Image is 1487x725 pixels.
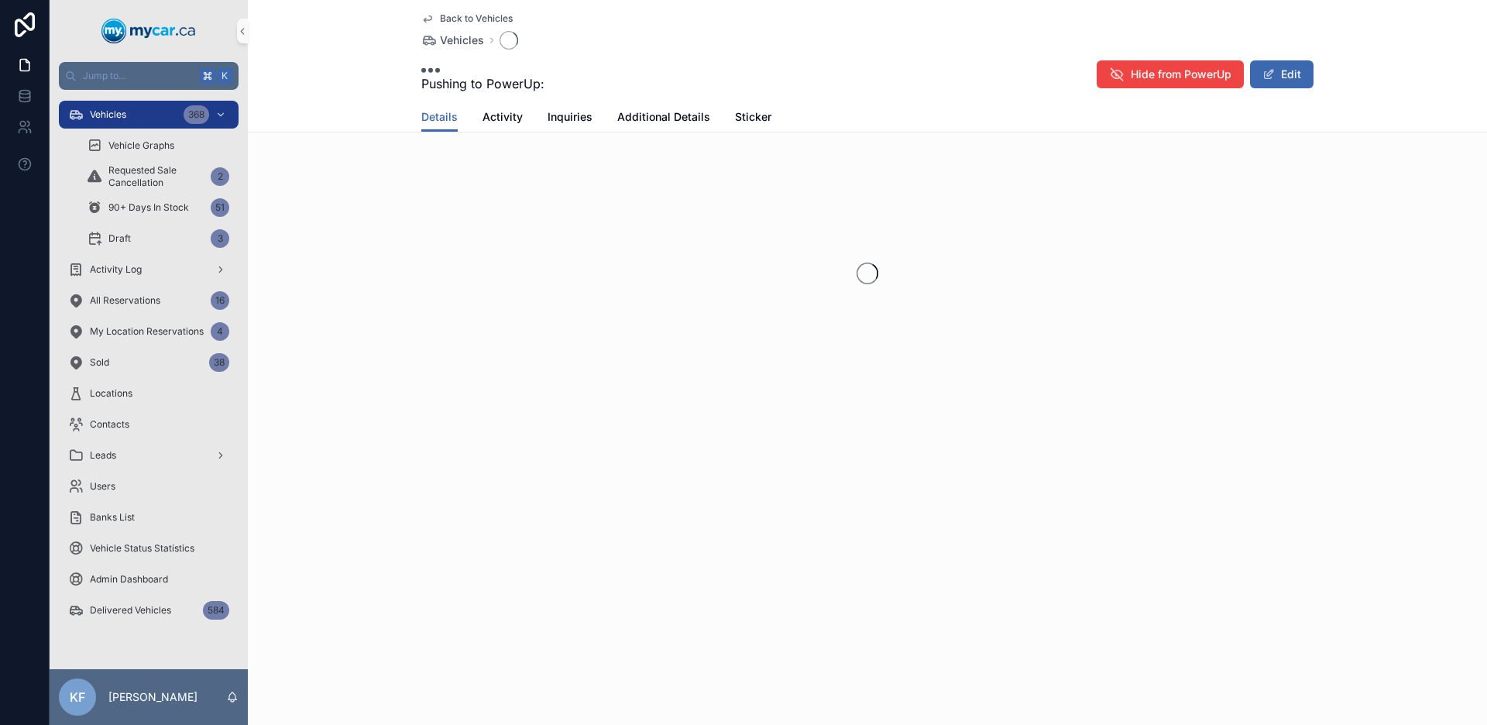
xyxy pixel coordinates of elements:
div: 4 [211,322,229,341]
span: Banks List [90,511,135,524]
span: Admin Dashboard [90,573,168,586]
div: 16 [211,291,229,310]
a: Admin Dashboard [59,565,239,593]
a: 90+ Days In Stock51 [77,194,239,222]
a: Locations [59,380,239,407]
a: Vehicle Status Statistics [59,534,239,562]
span: Back to Vehicles [440,12,513,25]
span: Jump to... [83,70,194,82]
span: My Location Reservations [90,325,204,338]
a: Vehicle Graphs [77,132,239,160]
a: Activity [483,103,523,134]
div: 2 [211,167,229,186]
span: Details [421,109,458,125]
a: Details [421,103,458,132]
span: Draft [108,232,131,245]
span: Leads [90,449,116,462]
a: Inquiries [548,103,592,134]
a: Sold38 [59,349,239,376]
span: 90+ Days In Stock [108,201,189,214]
span: Delivered Vehicles [90,604,171,617]
div: 584 [203,601,229,620]
a: Banks List [59,503,239,531]
p: [PERSON_NAME] [108,689,197,705]
div: 368 [184,105,209,124]
a: Sticker [735,103,771,134]
button: Jump to...K [59,62,239,90]
span: Users [90,480,115,493]
a: Contacts [59,411,239,438]
span: Sticker [735,109,771,125]
span: Contacts [90,418,129,431]
span: K [218,70,231,82]
a: Draft3 [77,225,239,253]
a: Back to Vehicles [421,12,513,25]
span: Activity Log [90,263,142,276]
a: Vehicles [421,33,484,48]
span: Activity [483,109,523,125]
span: KF [70,688,85,706]
a: Activity Log [59,256,239,283]
a: Delivered Vehicles584 [59,596,239,624]
a: My Location Reservations4 [59,318,239,345]
a: Additional Details [617,103,710,134]
button: Edit [1250,60,1314,88]
button: Hide from PowerUp [1097,60,1244,88]
span: Additional Details [617,109,710,125]
a: Users [59,472,239,500]
a: Vehicles368 [59,101,239,129]
span: Inquiries [548,109,592,125]
div: scrollable content [50,90,248,644]
span: Locations [90,387,132,400]
span: Vehicles [440,33,484,48]
span: Sold [90,356,109,369]
div: 51 [211,198,229,217]
div: 38 [209,353,229,372]
img: App logo [101,19,196,43]
span: All Reservations [90,294,160,307]
span: Hide from PowerUp [1131,67,1231,82]
span: Vehicles [90,108,126,121]
a: Leads [59,442,239,469]
div: 3 [211,229,229,248]
a: All Reservations16 [59,287,239,314]
a: Requested Sale Cancellation2 [77,163,239,191]
span: Requested Sale Cancellation [108,164,204,189]
span: Pushing to PowerUp: [421,74,544,93]
span: Vehicle Graphs [108,139,174,152]
span: Vehicle Status Statistics [90,542,194,555]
